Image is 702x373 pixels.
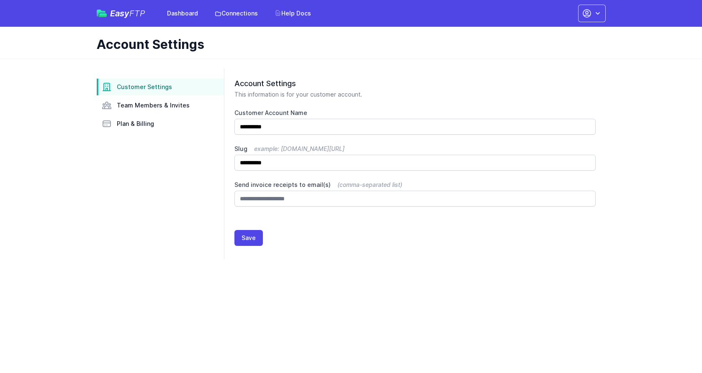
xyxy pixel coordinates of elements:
[117,83,172,91] span: Customer Settings
[129,8,145,18] span: FTP
[234,109,596,117] label: Customer Account Name
[117,120,154,128] span: Plan & Billing
[97,115,224,132] a: Plan & Billing
[97,37,599,52] h1: Account Settings
[234,90,596,99] p: This information is for your customer account.
[97,10,107,17] img: easyftp_logo.png
[234,145,596,153] label: Slug
[254,145,345,152] span: example: [DOMAIN_NAME][URL]
[97,97,224,114] a: Team Members & Invites
[117,101,190,110] span: Team Members & Invites
[210,6,263,21] a: Connections
[270,6,316,21] a: Help Docs
[162,6,203,21] a: Dashboard
[110,9,145,18] span: Easy
[234,230,263,246] button: Save
[97,9,145,18] a: EasyFTP
[337,181,402,188] span: (comma-separated list)
[234,79,596,89] h2: Account Settings
[234,181,596,189] label: Send invoice receipts to email(s)
[97,79,224,95] a: Customer Settings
